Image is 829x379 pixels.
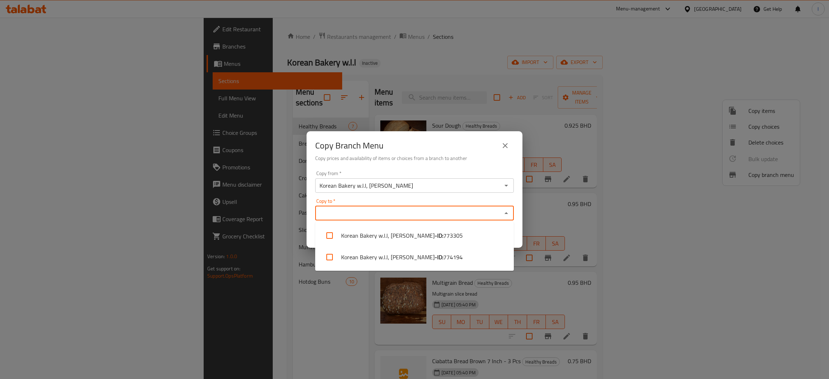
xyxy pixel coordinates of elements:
button: Open [501,181,511,191]
li: Korean Bakery w.l.l, [PERSON_NAME] [315,246,514,268]
span: 773305 [443,231,463,240]
button: Close [501,208,511,218]
b: - ID: [435,231,443,240]
li: Korean Bakery w.l.l, [PERSON_NAME] [315,225,514,246]
button: close [497,137,514,154]
h2: Copy Branch Menu [315,140,384,151]
h6: Copy prices and availability of items or choices from a branch to another [315,154,514,162]
span: 774194 [443,253,463,261]
b: - ID: [435,253,443,261]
